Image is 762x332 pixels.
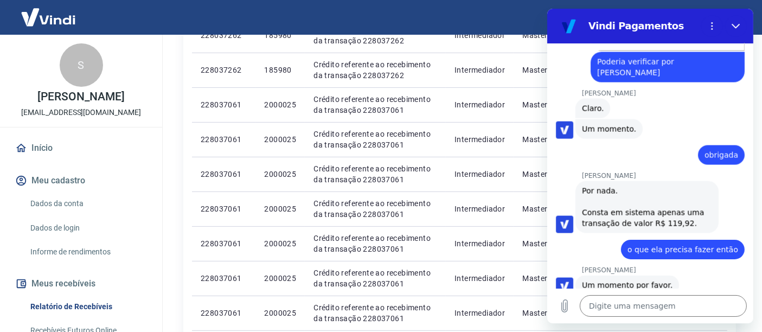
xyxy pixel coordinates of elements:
p: Intermediador [454,273,505,284]
p: 228037061 [201,99,247,110]
p: 2000025 [264,99,296,110]
p: Mastercard [522,134,565,145]
p: [PERSON_NAME] [37,91,124,103]
p: Crédito referente ao recebimento da transação 228037061 [313,198,437,220]
a: Relatório de Recebíveis [26,296,149,318]
a: Dados da conta [26,193,149,215]
p: Intermediador [454,169,505,180]
a: Informe de rendimentos [26,241,149,263]
p: Intermediador [454,134,505,145]
button: Meu cadastro [13,169,149,193]
button: Meus recebíveis [13,272,149,296]
p: Crédito referente ao recebimento da transação 228037061 [313,163,437,185]
button: Sair [710,8,749,28]
p: Mastercard [522,203,565,214]
p: Crédito referente ao recebimento da transação 228037061 [313,302,437,324]
p: 2000025 [264,203,296,214]
p: 2000025 [264,308,296,318]
img: Vindi [13,1,84,34]
p: 2000025 [264,273,296,284]
p: Intermediador [454,203,505,214]
p: Crédito referente ao recebimento da transação 228037262 [313,59,437,81]
p: 228037262 [201,30,247,41]
p: Intermediador [454,308,505,318]
p: Mastercard [522,99,565,110]
p: Mastercard [522,65,565,75]
p: Mastercard [522,238,565,249]
p: 2000025 [264,169,296,180]
p: 228037061 [201,134,247,145]
p: 228037061 [201,203,247,214]
p: 228037061 [201,169,247,180]
p: 185980 [264,65,296,75]
a: Dados de login [26,217,149,239]
a: Início [13,136,149,160]
p: Intermediador [454,238,505,249]
p: 228037061 [201,308,247,318]
p: [EMAIL_ADDRESS][DOMAIN_NAME] [21,107,141,118]
p: Crédito referente ao recebimento da transação 228037061 [313,233,437,254]
p: Intermediador [454,99,505,110]
p: 228037061 [201,273,247,284]
p: Crédito referente ao recebimento da transação 228037061 [313,94,437,116]
p: Crédito referente ao recebimento da transação 228037061 [313,267,437,289]
p: 185980 [264,30,296,41]
p: Mastercard [522,308,565,318]
p: 2000025 [264,134,296,145]
p: Crédito referente ao recebimento da transação 228037061 [313,129,437,150]
p: 228037262 [201,65,247,75]
p: Mastercard [522,273,565,284]
p: Intermediador [454,30,505,41]
p: Mastercard [522,169,565,180]
p: Mastercard [522,30,565,41]
p: Intermediador [454,65,505,75]
iframe: Janela de mensagens [547,9,753,323]
p: 228037061 [201,238,247,249]
p: 2000025 [264,238,296,249]
div: S [60,43,103,87]
p: Crédito referente ao recebimento da transação 228037262 [313,24,437,46]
